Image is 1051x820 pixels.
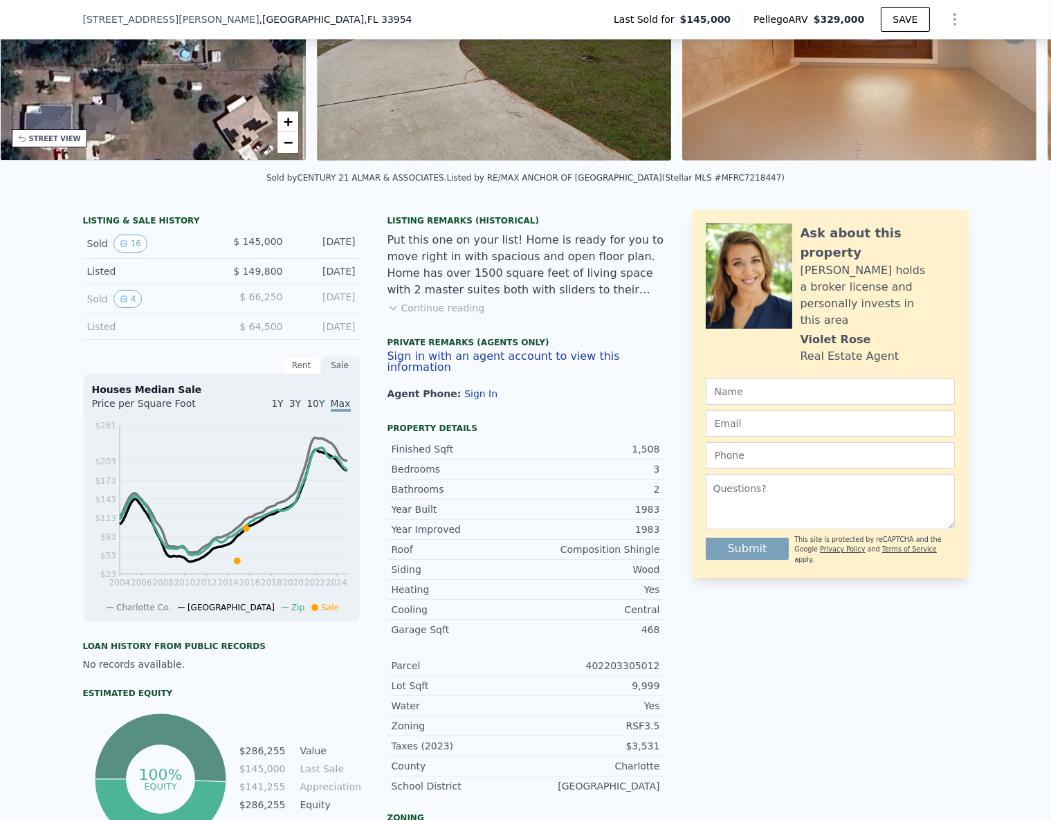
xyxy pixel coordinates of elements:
div: Yes [526,583,660,596]
div: County [392,759,526,773]
div: Listed [87,264,210,278]
div: Water [392,699,526,713]
tspan: $83 [100,532,116,542]
div: 1,508 [526,442,660,456]
td: $145,000 [239,761,286,776]
button: Show Options [941,6,969,33]
button: Sign In [464,388,497,399]
div: 2 [526,482,660,496]
div: Sold [87,290,210,308]
div: 9,999 [526,679,660,693]
span: , FL 33954 [364,14,412,25]
td: $286,255 [239,743,286,758]
div: Heating [392,583,526,596]
tspan: $53 [100,551,116,561]
span: 1Y [271,398,283,409]
tspan: 2024 [326,578,347,587]
span: Last Sold for [614,12,680,26]
div: Real Estate Agent [801,348,899,365]
div: Garage Sqft [392,623,526,637]
span: + [284,113,293,130]
tspan: $143 [95,495,116,504]
tspan: 2010 [174,578,195,587]
div: [GEOGRAPHIC_DATA] [526,779,660,793]
tspan: 2004 [109,578,130,587]
button: Submit [706,538,789,560]
div: STREET VIEW [29,134,81,144]
span: , [GEOGRAPHIC_DATA] [259,12,412,26]
input: Email [706,410,955,437]
span: $329,000 [814,14,865,25]
div: Private Remarks (Agents Only) [387,337,664,351]
div: [DATE] [294,264,356,278]
span: 10Y [307,398,325,409]
span: 3Y [289,398,301,409]
tspan: $261 [95,421,116,430]
td: Last Sale [298,761,360,776]
tspan: $203 [95,457,116,467]
button: Sign in with an agent account to view this information [387,351,664,373]
button: SAVE [881,7,929,32]
tspan: 2020 [282,578,304,587]
span: − [284,134,293,151]
tspan: 2008 [152,578,174,587]
div: Rent [282,356,321,374]
div: Finished Sqft [392,442,526,456]
div: [DATE] [294,290,356,308]
tspan: 2014 [217,578,239,587]
span: Charlotte Co. [116,603,171,612]
div: 1983 [526,522,660,536]
div: Year Improved [392,522,526,536]
span: Sale [321,603,339,612]
div: Property details [387,423,664,434]
div: Year Built [392,502,526,516]
div: Siding [392,563,526,576]
span: $ 66,250 [239,291,282,302]
div: Composition Shingle [526,543,660,556]
tspan: 2022 [304,578,325,587]
div: 468 [526,623,660,637]
div: $3,531 [526,739,660,753]
div: Yes [526,699,660,713]
div: Sold [87,235,210,253]
span: $145,000 [680,12,731,26]
div: [PERSON_NAME] holds a broker license and personally invests in this area [801,262,955,329]
div: School District [392,779,526,793]
span: $ 64,500 [239,321,282,332]
div: Bathrooms [392,482,526,496]
div: Zoning [392,719,526,733]
div: 3 [526,462,660,476]
div: Listing Remarks (Historical) [387,215,664,226]
span: Pellego ARV [753,12,814,26]
div: Bedrooms [392,462,526,476]
div: Loan history from public records [83,641,360,652]
div: [DATE] [294,235,356,253]
span: Agent Phone: [387,388,465,399]
button: Continue reading [387,301,485,315]
div: RSF3.5 [526,719,660,733]
div: Violet Rose [801,331,871,348]
div: Estimated Equity [83,688,360,699]
div: Cooling [392,603,526,617]
td: $141,255 [239,779,286,794]
td: Value [298,743,360,758]
button: View historical data [113,235,147,253]
div: No records available. [83,657,360,671]
div: 402203305012 [526,659,660,673]
span: $ 149,800 [233,266,282,277]
div: Sale [321,356,360,374]
span: $ 145,000 [233,236,282,247]
div: Listed by RE/MAX ANCHOR OF [GEOGRAPHIC_DATA] (Stellar MLS #MFRC7218447) [446,173,785,183]
tspan: 100% [139,766,183,783]
div: Listed [87,320,210,334]
tspan: 2018 [261,578,282,587]
span: Zip [291,603,304,612]
div: Parcel [392,659,526,673]
tspan: $113 [95,513,116,523]
tspan: equity [144,781,177,791]
div: Taxes (2023) [392,739,526,753]
div: [DATE] [294,320,356,334]
tspan: $23 [100,570,116,579]
div: Houses Median Sale [92,383,351,397]
input: Phone [706,442,955,468]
